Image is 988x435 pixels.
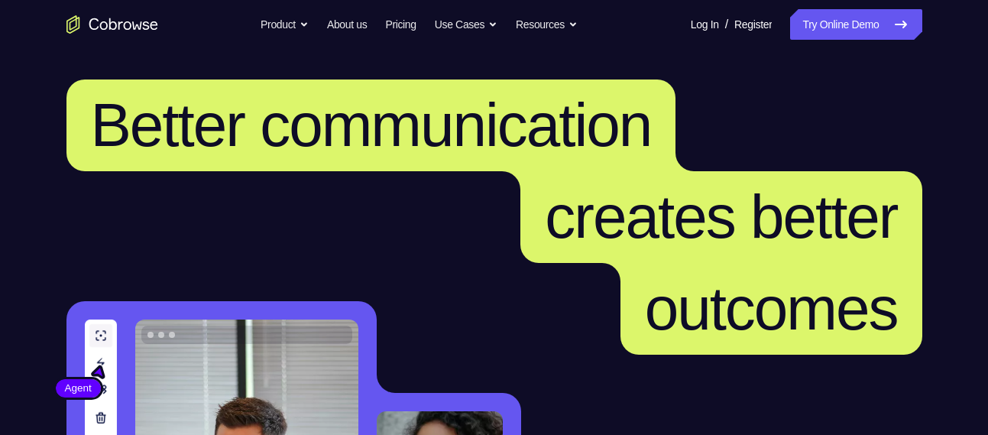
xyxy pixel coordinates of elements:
a: Pricing [385,9,416,40]
span: Agent [56,381,101,396]
a: Try Online Demo [790,9,922,40]
span: creates better [545,183,897,251]
a: About us [327,9,367,40]
a: Register [734,9,772,40]
a: Log In [691,9,719,40]
a: Go to the home page [66,15,158,34]
button: Resources [516,9,578,40]
span: outcomes [645,274,898,342]
span: Better communication [91,91,652,159]
button: Product [261,9,309,40]
span: / [725,15,728,34]
button: Use Cases [435,9,497,40]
